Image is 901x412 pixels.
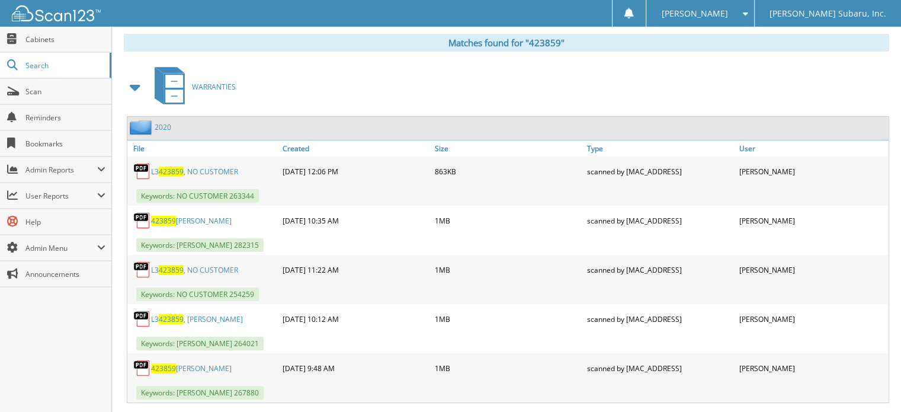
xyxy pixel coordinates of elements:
span: [PERSON_NAME] Subaru, Inc. [769,10,886,17]
div: [PERSON_NAME] [736,209,889,232]
div: 1MB [432,209,584,232]
span: Keywords: NO CUSTOMER 254259 [136,288,259,301]
span: 423859 [159,167,184,177]
span: Keywords: [PERSON_NAME] 267880 [136,386,264,400]
div: [DATE] 11:22 AM [280,258,432,282]
img: PDF.png [133,310,151,328]
div: scanned by [MAC_ADDRESS] [584,356,736,380]
img: PDF.png [133,359,151,377]
a: Size [432,140,584,157]
div: scanned by [MAC_ADDRESS] [584,209,736,232]
a: 423859[PERSON_NAME] [151,363,232,373]
a: User [736,140,889,157]
span: Announcements [25,269,105,279]
div: [PERSON_NAME] [736,258,889,282]
span: Scan [25,87,105,97]
span: 423859 [159,265,184,275]
a: WARRANTIES [148,63,236,110]
div: 863KB [432,159,584,183]
span: User Reports [25,191,97,201]
img: scan123-logo-white.svg [12,5,101,21]
img: folder2.png [130,120,155,135]
span: [PERSON_NAME] [661,10,727,17]
span: Admin Reports [25,165,97,175]
div: [DATE] 10:12 AM [280,307,432,331]
div: 1MB [432,356,584,380]
div: [DATE] 9:48 AM [280,356,432,380]
span: Keywords: [PERSON_NAME] 264021 [136,337,264,350]
span: 423859 [159,314,184,324]
span: 423859 [151,216,176,226]
a: 2020 [155,122,171,132]
a: L3423859, [PERSON_NAME] [151,314,243,324]
span: Keywords: NO CUSTOMER 263344 [136,189,259,203]
a: File [127,140,280,157]
a: 423859[PERSON_NAME] [151,216,232,226]
span: Search [25,60,104,71]
div: 1MB [432,258,584,282]
img: PDF.png [133,162,151,180]
span: WARRANTIES [192,82,236,92]
div: [PERSON_NAME] [736,356,889,380]
iframe: Chat Widget [842,355,901,412]
div: [PERSON_NAME] [736,159,889,183]
span: Help [25,217,105,227]
div: [PERSON_NAME] [736,307,889,331]
span: 423859 [151,363,176,373]
a: L3423859, NO CUSTOMER [151,167,238,177]
div: scanned by [MAC_ADDRESS] [584,258,736,282]
img: PDF.png [133,212,151,229]
a: Type [584,140,736,157]
span: Keywords: [PERSON_NAME] 282315 [136,238,264,252]
div: scanned by [MAC_ADDRESS] [584,307,736,331]
a: L3423859, NO CUSTOMER [151,265,238,275]
a: Created [280,140,432,157]
div: [DATE] 10:35 AM [280,209,432,232]
span: Reminders [25,113,105,123]
div: Matches found for "423859" [124,34,889,52]
span: Admin Menu [25,243,97,253]
span: Cabinets [25,34,105,44]
img: PDF.png [133,261,151,279]
span: Bookmarks [25,139,105,149]
div: [DATE] 12:06 PM [280,159,432,183]
div: 1MB [432,307,584,331]
div: scanned by [MAC_ADDRESS] [584,159,736,183]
